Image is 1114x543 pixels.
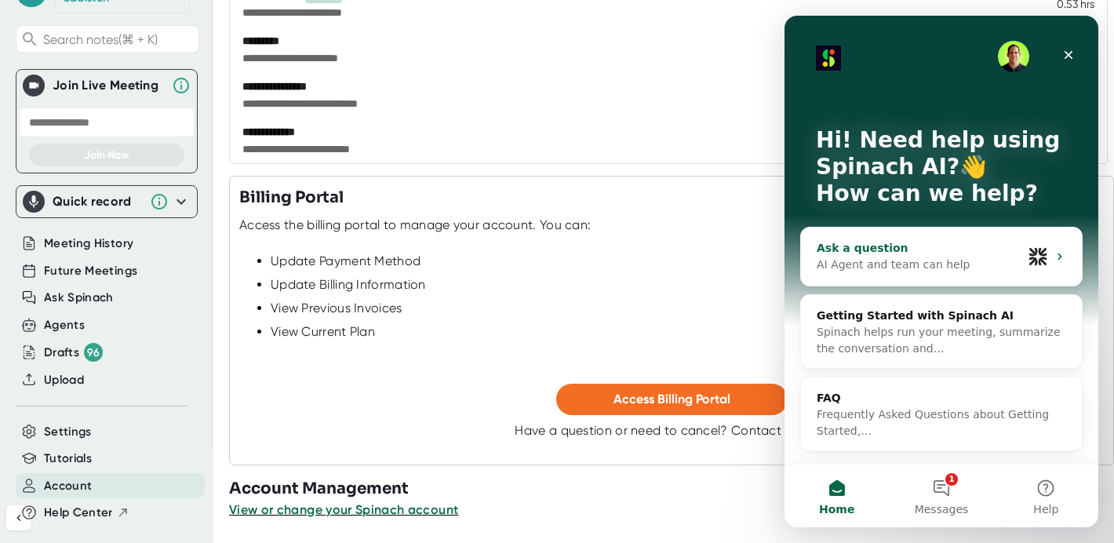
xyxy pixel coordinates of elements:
[271,253,1104,269] div: Update Payment Method
[29,144,184,166] button: Join Now
[6,505,31,530] button: Collapse sidebar
[53,78,164,93] div: Join Live Meeting
[44,262,137,280] button: Future Meetings
[229,501,458,519] button: View or change your Spinach account
[44,289,114,307] button: Ask Spinach
[44,343,103,362] button: Drafts 96
[515,423,828,439] div: Have a question or need to cancel? Contact us
[556,384,788,415] button: Access Billing Portal
[271,324,1104,340] div: View Current Plan
[239,186,344,210] h3: Billing Portal
[44,477,92,495] button: Account
[43,32,195,47] span: Search notes (⌘ + K)
[613,392,730,406] span: Access Billing Portal
[23,186,191,217] div: Quick record
[44,450,92,468] button: Tutorials
[44,504,113,522] span: Help Center
[785,16,1098,527] iframe: Intercom live chat
[23,70,191,101] div: Join Live MeetingJoin Live Meeting
[229,477,1114,501] h3: Account Management
[53,194,142,210] div: Quick record
[84,343,103,362] div: 96
[271,301,1104,316] div: View Previous Invoices
[271,277,1104,293] div: Update Billing Information
[26,78,42,93] img: Join Live Meeting
[44,235,133,253] button: Meeting History
[239,217,591,233] div: Access the billing portal to manage your account. You can:
[229,502,458,517] span: View or change your Spinach account
[44,504,129,522] button: Help Center
[84,148,129,162] span: Join Now
[44,371,84,389] button: Upload
[44,343,103,362] div: Drafts
[44,423,92,441] button: Settings
[44,316,85,334] button: Agents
